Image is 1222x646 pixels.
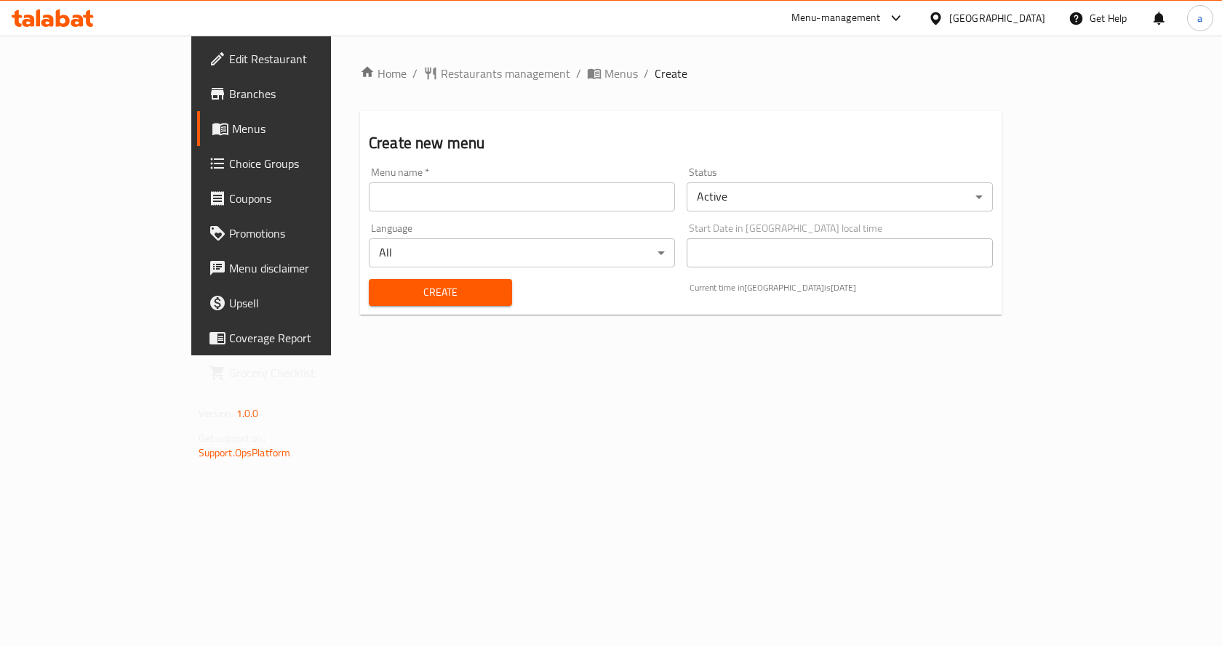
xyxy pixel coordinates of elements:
[369,132,993,154] h2: Create new menu
[360,65,1002,82] nav: breadcrumb
[441,65,570,82] span: Restaurants management
[232,120,384,137] span: Menus
[369,279,512,306] button: Create
[197,146,396,181] a: Choice Groups
[229,364,384,381] span: Grocery Checklist
[197,76,396,111] a: Branches
[229,225,384,242] span: Promotions
[229,329,384,347] span: Coverage Report
[949,10,1045,26] div: [GEOGRAPHIC_DATA]
[229,85,384,102] span: Branches
[1197,10,1202,26] span: a
[197,111,396,146] a: Menus
[197,286,396,320] a: Upsell
[604,65,638,82] span: Menus
[197,181,396,216] a: Coupons
[369,238,675,267] div: All
[197,320,396,355] a: Coverage Report
[423,65,570,82] a: Restaurants management
[687,182,993,211] div: Active
[199,429,265,448] span: Get support on:
[229,50,384,68] span: Edit Restaurant
[236,404,259,423] span: 1.0.0
[197,355,396,390] a: Grocery Checklist
[655,65,687,82] span: Create
[229,190,384,207] span: Coupons
[576,65,581,82] li: /
[229,259,384,277] span: Menu disclaimer
[690,281,993,294] p: Current time in [GEOGRAPHIC_DATA] is [DATE]
[791,9,881,27] div: Menu-management
[412,65,418,82] li: /
[199,404,234,423] span: Version:
[229,155,384,172] span: Choice Groups
[197,251,396,286] a: Menu disclaimer
[229,294,384,312] span: Upsell
[197,41,396,76] a: Edit Restaurant
[587,65,638,82] a: Menus
[380,283,500,302] span: Create
[197,216,396,251] a: Promotions
[199,443,291,462] a: Support.OpsPlatform
[369,182,675,211] input: Please enter Menu name
[644,65,649,82] li: /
